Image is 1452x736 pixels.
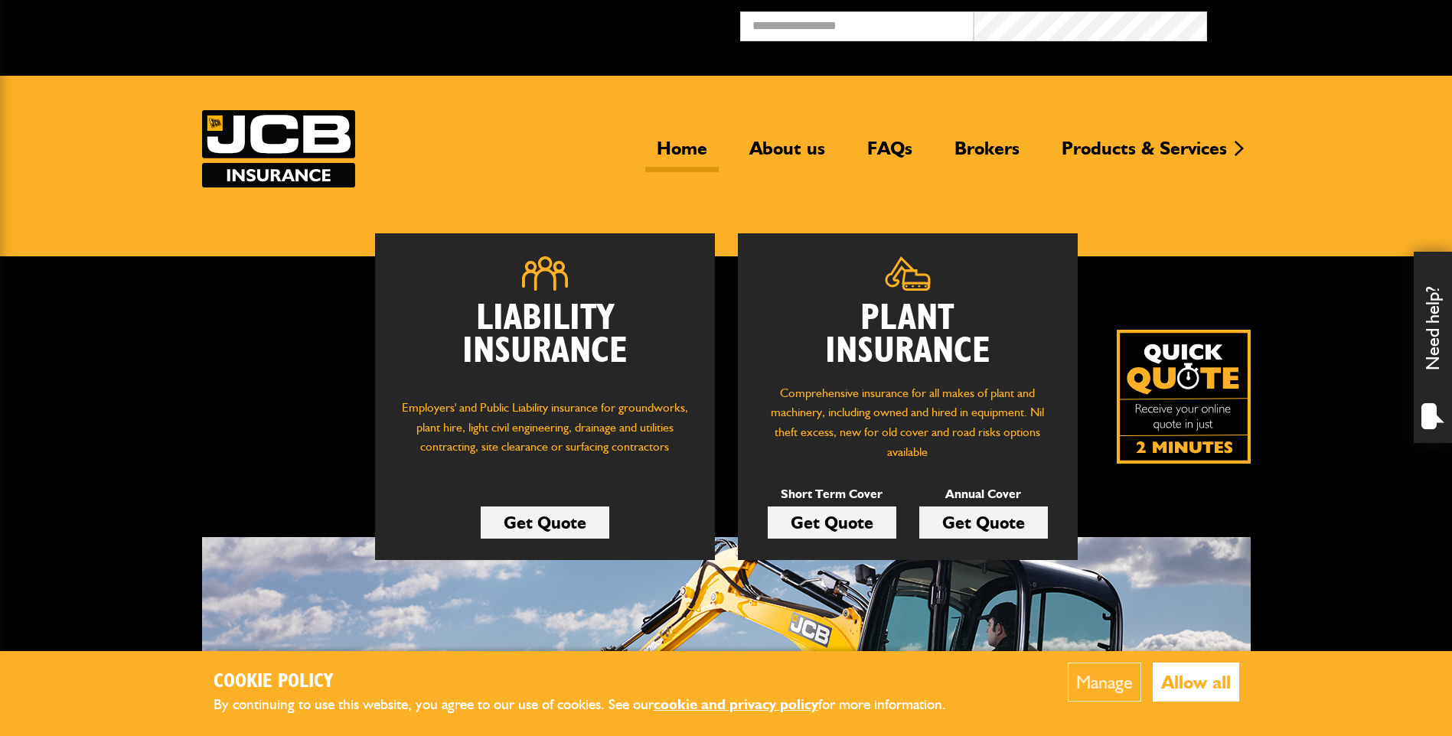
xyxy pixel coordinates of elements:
a: Home [645,137,719,172]
h2: Cookie Policy [214,670,971,694]
a: cookie and privacy policy [654,695,818,713]
button: Broker Login [1207,11,1441,35]
a: About us [738,137,837,172]
h2: Plant Insurance [761,302,1055,368]
a: Get Quote [481,506,609,539]
a: Brokers [943,137,1031,172]
p: Short Term Cover [768,484,896,504]
p: Employers' and Public Liability insurance for groundworks, plant hire, light civil engineering, d... [398,398,692,471]
button: Allow all [1153,663,1239,702]
div: Need help? [1414,252,1452,443]
a: Get Quote [768,506,896,539]
a: FAQs [856,137,924,172]
img: JCB Insurance Services logo [202,110,355,187]
a: Get Quote [919,506,1048,539]
p: Comprehensive insurance for all makes of plant and machinery, including owned and hired in equipm... [761,383,1055,461]
a: Products & Services [1050,137,1238,172]
p: By continuing to use this website, you agree to our use of cookies. See our for more information. [214,693,971,717]
button: Manage [1068,663,1141,702]
p: Annual Cover [919,484,1048,504]
a: JCB Insurance Services [202,110,355,187]
a: Get your insurance quote isn just 2-minutes [1117,330,1251,464]
img: Quick Quote [1117,330,1251,464]
h2: Liability Insurance [398,302,692,383]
